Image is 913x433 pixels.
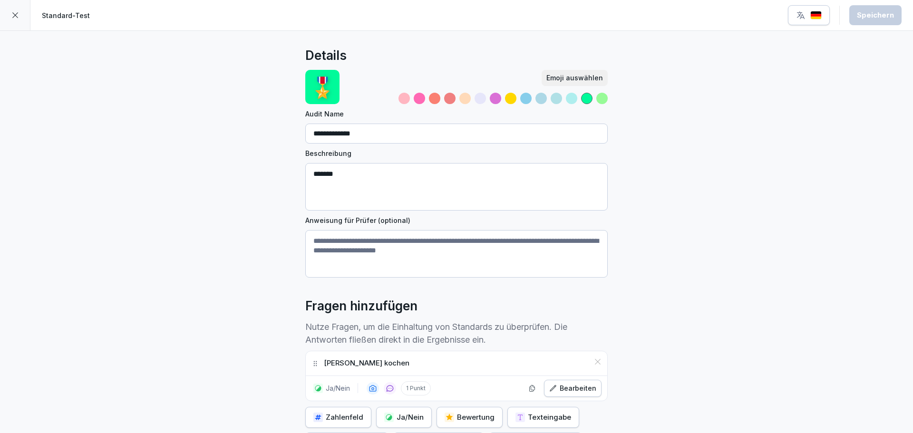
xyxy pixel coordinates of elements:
label: Beschreibung [305,148,608,158]
div: Texteingabe [515,412,571,423]
h2: Details [305,46,347,65]
div: Ja/Nein [384,412,424,423]
button: Texteingabe [507,407,579,428]
h2: Fragen hinzufügen [305,297,418,316]
p: Nutze Fragen, um die Einhaltung von Standards zu überprüfen. Die Antworten fließen direkt in die ... [305,320,608,346]
button: Speichern [849,5,902,25]
button: Zahlenfeld [305,407,371,428]
p: 1 Punkt [401,381,431,395]
p: 🎖️ [310,72,335,102]
button: Emoji auswählen [542,70,608,86]
button: Ja/Nein [376,407,432,428]
p: [PERSON_NAME] kochen [324,358,409,369]
button: Bewertung [437,407,503,428]
div: Bearbeiten [549,383,596,394]
button: Bearbeiten [544,380,602,397]
p: Ja/Nein [326,383,350,393]
div: Emoji auswählen [546,73,603,83]
p: Standard-Test [42,10,90,20]
div: Zahlenfeld [313,412,363,423]
img: de.svg [810,11,822,20]
label: Audit Name [305,109,608,119]
label: Anweisung für Prüfer (optional) [305,215,608,225]
div: Speichern [857,10,894,20]
div: Bewertung [445,412,495,423]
